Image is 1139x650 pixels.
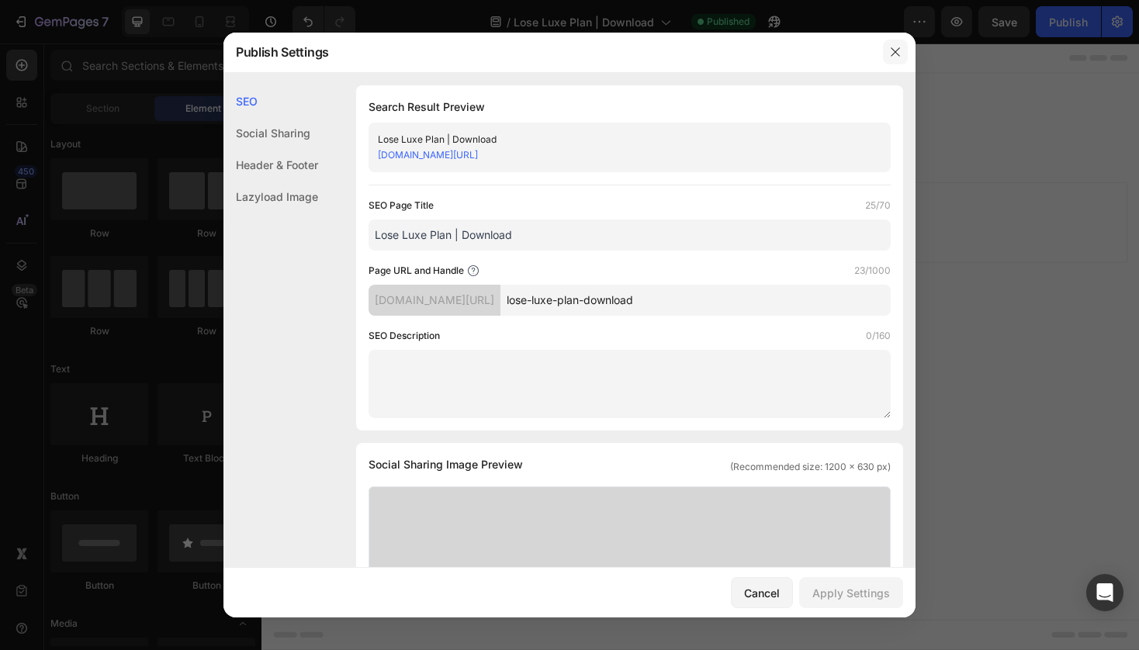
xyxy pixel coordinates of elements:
label: Page URL and Handle [369,263,464,278]
p: Download PDF [37,63,122,85]
h1: Search Result Preview [369,98,891,116]
a: [DOMAIN_NAME][URL] [378,149,478,161]
div: Lose Luxe Plan | Download [378,132,856,147]
button: Apply Settings [799,577,903,608]
input: Handle [500,285,891,316]
span: (Recommended size: 1200 x 630 px) [730,460,891,474]
label: SEO Description [369,328,440,344]
div: Header & Footer [223,149,318,181]
input: Title [369,220,891,251]
div: Choose templates [299,173,393,189]
div: Add blank section [534,173,628,189]
button: Cancel [731,577,793,608]
div: SEO [223,85,318,117]
label: 23/1000 [854,263,891,278]
span: Add section [429,139,503,155]
div: Social Sharing [223,117,318,149]
span: inspired by CRO experts [291,192,397,206]
div: Apply Settings [812,585,890,601]
label: 25/70 [865,198,891,213]
div: Cancel [744,585,780,601]
div: [DOMAIN_NAME][URL] [369,285,500,316]
div: Lazyload Image [223,181,318,213]
span: then drag & drop elements [522,192,638,206]
span: from URL or image [418,192,501,206]
label: 0/160 [866,328,891,344]
div: Publish Settings [223,32,875,72]
span: Social Sharing Image Preview [369,455,523,474]
p: Goal Tracker [198,63,268,85]
div: Generate layout [421,173,502,189]
label: SEO Page Title [369,198,434,213]
div: Open Intercom Messenger [1086,574,1123,611]
a: Goal Tracker [161,57,287,92]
